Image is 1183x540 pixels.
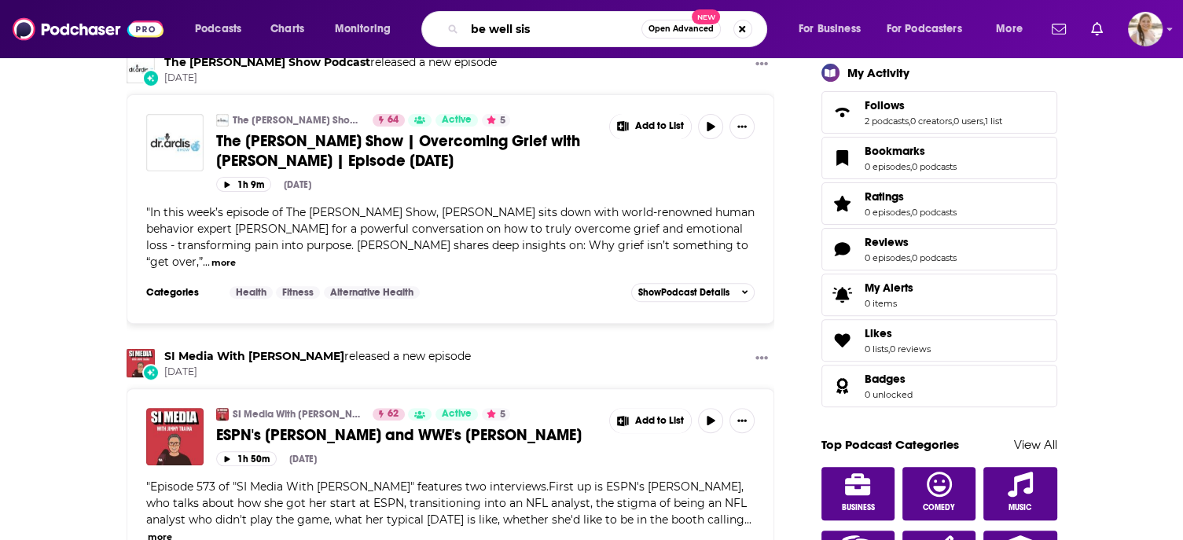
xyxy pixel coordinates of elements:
button: Show More Button [610,114,692,139]
span: , [952,116,953,127]
a: Fitness [276,286,320,299]
a: Show notifications dropdown [1045,16,1072,42]
a: Show notifications dropdown [1085,16,1109,42]
button: ShowPodcast Details [631,283,755,302]
a: My Alerts [821,274,1057,316]
a: 0 lists [865,343,888,354]
span: 0 items [865,298,913,309]
span: [DATE] [164,366,471,379]
a: Business [821,467,895,520]
span: Episode 573 of "SI Media With [PERSON_NAME]" features two interviews.First up is ESPN's [PERSON_N... [146,479,747,527]
a: Bookmarks [827,147,858,169]
img: SI Media With Jimmy Traina [216,408,229,421]
span: Follows [821,91,1057,134]
a: The [PERSON_NAME] Show | Overcoming Grief with [PERSON_NAME] | Episode [DATE] [216,131,598,171]
button: more [211,256,236,270]
a: 0 unlocked [865,389,913,400]
span: , [888,343,890,354]
img: SI Media With Jimmy Traina [127,349,155,377]
img: Podchaser - Follow, Share and Rate Podcasts [13,14,163,44]
span: " [146,205,755,269]
span: 62 [388,406,399,422]
h3: released a new episode [164,349,471,364]
a: 1 list [985,116,1002,127]
span: My Alerts [827,284,858,306]
a: Likes [865,326,931,340]
span: In this week’s episode of The [PERSON_NAME] Show, [PERSON_NAME] sits down with world-renowned hum... [146,205,755,269]
input: Search podcasts, credits, & more... [465,17,641,42]
a: Active [435,114,478,127]
span: Business [841,503,874,512]
span: Charts [270,18,304,40]
button: Open AdvancedNew [641,20,721,39]
button: open menu [876,17,985,42]
a: SI Media With [PERSON_NAME] [233,408,362,421]
a: Comedy [902,467,976,520]
span: ... [203,255,210,269]
button: 1h 9m [216,177,271,192]
h3: Categories [146,286,217,299]
a: The Dr. Ardis Show | Overcoming Grief with Dr Demartini | Episode 09.24.2025 [146,114,204,171]
a: Follows [827,101,858,123]
button: 5 [482,114,510,127]
span: For Business [799,18,861,40]
a: Reviews [865,235,957,249]
a: Alternative Health [324,286,420,299]
span: Monitoring [335,18,391,40]
span: Bookmarks [865,144,925,158]
span: Badges [865,372,906,386]
div: Search podcasts, credits, & more... [436,11,782,47]
a: Badges [865,372,913,386]
img: The Dr. Ardis Show Podcast [216,114,229,127]
a: 0 users [953,116,983,127]
button: Show More Button [729,408,755,433]
span: ESPN's [PERSON_NAME] and WWE's [PERSON_NAME] [216,425,582,445]
a: 0 podcasts [912,252,957,263]
img: ESPN's Mina Kimes and WWE's Seth Rollins [146,408,204,465]
span: , [909,116,910,127]
a: Top Podcast Categories [821,437,959,452]
span: Reviews [865,235,909,249]
button: Show More Button [749,349,774,369]
span: My Alerts [865,281,913,295]
span: For Podcasters [887,18,962,40]
div: [DATE] [289,454,317,465]
a: 62 [373,408,405,421]
button: open menu [184,17,262,42]
a: Likes [827,329,858,351]
a: Health [230,286,273,299]
span: Music [1008,503,1031,512]
div: My Activity [847,65,909,80]
span: Follows [865,98,905,112]
span: Add to List [635,415,684,427]
button: 1h 50m [216,451,277,466]
button: Show More Button [610,408,692,433]
h3: released a new episode [164,55,497,70]
span: Reviews [821,228,1057,270]
span: Podcasts [195,18,241,40]
a: The Dr. Ardis Show Podcast [164,55,370,69]
a: 0 episodes [865,207,910,218]
a: Bookmarks [865,144,957,158]
a: 2 podcasts [865,116,909,127]
a: Follows [865,98,1002,112]
a: Active [435,408,478,421]
span: Open Advanced [648,25,714,33]
span: Add to List [635,120,684,132]
div: New Episode [142,364,160,381]
a: Ratings [865,189,957,204]
span: Active [442,406,472,422]
a: 0 podcasts [912,161,957,172]
a: Ratings [827,193,858,215]
a: The [PERSON_NAME] Show Podcast [233,114,362,127]
span: Show Podcast Details [638,287,729,298]
span: Ratings [865,189,904,204]
button: open menu [788,17,880,42]
img: The Dr. Ardis Show Podcast [127,55,155,83]
button: open menu [324,17,411,42]
span: Badges [821,365,1057,407]
a: 0 podcasts [912,207,957,218]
